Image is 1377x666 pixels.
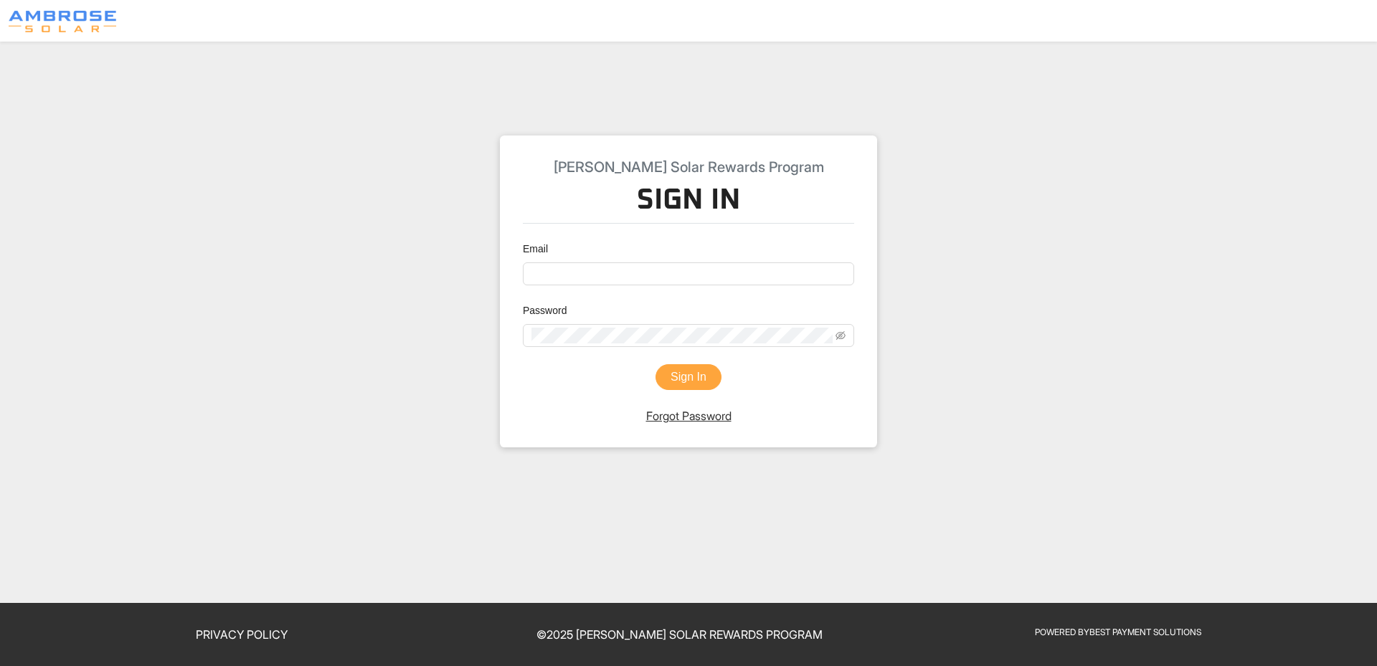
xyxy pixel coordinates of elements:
[523,158,854,176] h5: [PERSON_NAME] Solar Rewards Program
[1035,627,1201,637] a: Powered ByBest Payment Solutions
[656,364,721,390] button: Sign In
[470,626,891,643] p: © 2025 [PERSON_NAME] Solar Rewards Program
[523,183,854,224] h3: Sign In
[836,330,846,341] span: eye-invisible
[9,11,116,32] img: Program logo
[523,262,854,285] input: Email
[196,627,288,642] a: Privacy Policy
[531,328,833,343] input: Password
[523,241,558,257] label: Email
[523,303,577,318] label: Password
[646,409,732,423] a: Forgot Password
